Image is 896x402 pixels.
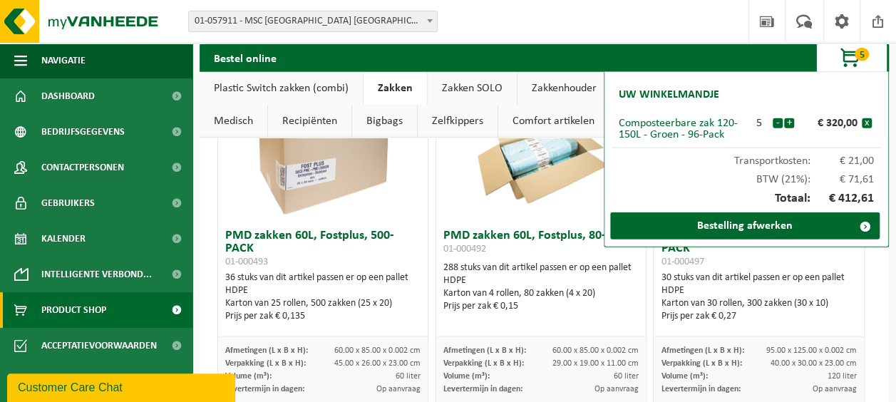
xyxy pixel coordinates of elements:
[798,118,862,129] div: € 320,00
[813,385,857,393] span: Op aanvraag
[443,385,522,393] span: Levertermijn in dagen:
[610,212,880,239] a: Bestelling afwerken
[661,230,857,268] h3: PMD zakken 120L, Fostplus, 300-PACK
[746,118,772,129] div: 5
[225,359,306,368] span: Verpakking (L x B x H):
[661,297,857,310] div: Karton van 30 rollen, 300 zakken (30 x 10)
[661,359,741,368] span: Verpakking (L x B x H):
[661,310,857,323] div: Prijs per zak € 0,27
[810,155,875,167] span: € 21,00
[862,118,872,128] button: x
[816,43,887,72] button: 5
[225,230,421,268] h3: PMD zakken 60L, Fostplus, 500-PACK
[443,262,639,313] div: 288 stuks van dit artikel passen er op een pallet
[443,230,639,258] h3: PMD zakken 60L, Fostplus, 80-PACK
[443,287,639,300] div: Karton van 4 rollen, 80 zakken (4 x 20)
[41,43,86,78] span: Navigatie
[517,72,611,105] a: Zakkenhouder
[396,372,421,381] span: 60 liter
[41,185,95,221] span: Gebruikers
[612,148,881,167] div: Transportkosten:
[7,371,238,402] iframe: chat widget
[225,272,421,323] div: 36 stuks van dit artikel passen er op een pallet
[188,11,438,32] span: 01-057911 - MSC BELGIUM NV - ANTWERPEN
[784,118,794,128] button: +
[200,43,291,71] h2: Bestel online
[443,244,486,254] span: 01-000492
[661,385,740,393] span: Levertermijn in dagen:
[352,105,417,138] a: Bigbags
[661,372,707,381] span: Volume (m³):
[498,105,609,138] a: Comfort artikelen
[443,300,639,313] div: Prijs per zak € 0,15
[810,174,875,185] span: € 71,61
[252,80,394,222] img: 01-000493
[334,346,421,355] span: 60.00 x 85.00 x 0.002 cm
[225,310,421,323] div: Prijs per zak € 0,135
[614,372,639,381] span: 60 liter
[41,257,152,292] span: Intelligente verbond...
[200,72,363,105] a: Plastic Switch zakken (combi)
[828,372,857,381] span: 120 liter
[766,346,857,355] span: 95.00 x 125.00 x 0.002 cm
[41,328,157,364] span: Acceptatievoorwaarden
[200,105,267,138] a: Medisch
[594,385,639,393] span: Op aanvraag
[364,72,427,105] a: Zakken
[619,118,746,140] div: Composteerbare zak 120-150L - Groen - 96-Pack
[810,192,875,205] span: € 412,61
[41,114,125,150] span: Bedrijfsgegevens
[268,105,351,138] a: Recipiënten
[612,79,726,110] h2: Uw winkelmandje
[428,72,517,105] a: Zakken SOLO
[225,372,272,381] span: Volume (m³):
[771,359,857,368] span: 40.00 x 30.00 x 23.00 cm
[225,297,421,310] div: Karton van 25 rollen, 500 zakken (25 x 20)
[189,11,437,31] span: 01-057911 - MSC BELGIUM NV - ANTWERPEN
[661,346,743,355] span: Afmetingen (L x B x H):
[612,167,881,185] div: BTW (21%):
[443,359,524,368] span: Verpakking (L x B x H):
[41,292,106,328] span: Product Shop
[334,359,421,368] span: 45.00 x 26.00 x 23.00 cm
[41,221,86,257] span: Kalender
[773,118,783,128] button: -
[443,346,526,355] span: Afmetingen (L x B x H):
[443,372,490,381] span: Volume (m³):
[225,284,421,297] div: HDPE
[376,385,421,393] span: Op aanvraag
[470,80,612,222] img: 01-000492
[661,257,704,267] span: 01-000497
[855,48,869,61] span: 5
[661,284,857,297] div: HDPE
[41,78,95,114] span: Dashboard
[612,185,881,212] div: Totaal:
[41,150,124,185] span: Contactpersonen
[443,274,639,287] div: HDPE
[225,385,304,393] span: Levertermijn in dagen:
[552,359,639,368] span: 29.00 x 19.00 x 11.00 cm
[552,346,639,355] span: 60.00 x 85.00 x 0.002 cm
[225,257,268,267] span: 01-000493
[661,272,857,323] div: 30 stuks van dit artikel passen er op een pallet
[225,346,308,355] span: Afmetingen (L x B x H):
[418,105,498,138] a: Zelfkippers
